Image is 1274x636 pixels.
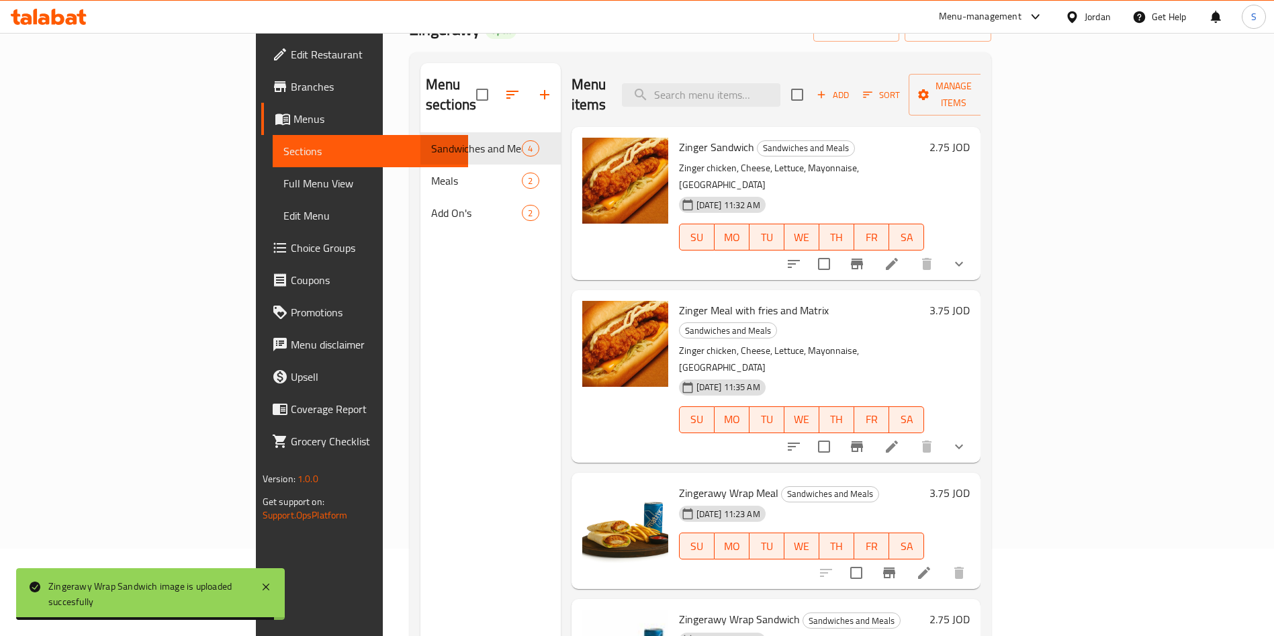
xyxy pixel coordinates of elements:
[860,410,884,429] span: FR
[522,207,538,220] span: 2
[679,406,715,433] button: SU
[431,140,522,156] span: Sandwiches and Meals
[819,224,854,251] button: TH
[679,300,829,320] span: Zinger Meal with fries and Matrix
[679,160,925,193] p: Zinger chicken, Cheese, Lettuce, Mayonnaise, [GEOGRAPHIC_DATA]
[679,483,778,503] span: Zingerawy Wrap Meal
[841,430,873,463] button: Branch-specific-item
[261,425,469,457] a: Grocery Checklist
[810,250,838,278] span: Select to update
[943,248,975,280] button: show more
[929,484,970,502] h6: 3.75 JOD
[783,81,811,109] span: Select section
[522,142,538,155] span: 4
[778,248,810,280] button: sort-choices
[283,175,458,191] span: Full Menu View
[884,256,900,272] a: Edit menu item
[715,533,749,559] button: MO
[790,537,814,556] span: WE
[431,173,522,189] span: Meals
[784,533,819,559] button: WE
[895,410,919,429] span: SA
[884,439,900,455] a: Edit menu item
[691,381,766,394] span: [DATE] 11:35 AM
[915,21,981,38] span: export
[819,406,854,433] button: TH
[895,228,919,247] span: SA
[916,565,932,581] a: Edit menu item
[291,46,458,62] span: Edit Restaurant
[582,484,668,570] img: Zingerawy Wrap Meal
[860,537,884,556] span: FR
[911,430,943,463] button: delete
[803,612,901,629] div: Sandwiches and Meals
[283,208,458,224] span: Edit Menu
[293,111,458,127] span: Menus
[685,228,709,247] span: SU
[819,533,854,559] button: TH
[431,205,522,221] span: Add On's
[951,256,967,272] svg: Show Choices
[790,410,814,429] span: WE
[291,336,458,353] span: Menu disclaimer
[803,613,900,629] span: Sandwiches and Meals
[757,140,855,156] div: Sandwiches and Meals
[755,537,779,556] span: TU
[582,301,668,387] img: Zinger Meal with fries and Matrix
[273,199,469,232] a: Edit Menu
[895,537,919,556] span: SA
[291,401,458,417] span: Coverage Report
[261,328,469,361] a: Menu disclaimer
[854,406,889,433] button: FR
[680,323,776,338] span: Sandwiches and Meals
[679,322,777,338] div: Sandwiches and Meals
[854,85,909,105] span: Sort items
[782,486,878,502] span: Sandwiches and Meals
[749,406,784,433] button: TU
[622,83,780,107] input: search
[909,74,999,116] button: Manage items
[468,81,496,109] span: Select all sections
[420,197,561,229] div: Add On's2
[841,248,873,280] button: Branch-specific-item
[784,406,819,433] button: WE
[854,224,889,251] button: FR
[790,228,814,247] span: WE
[261,232,469,264] a: Choice Groups
[273,135,469,167] a: Sections
[298,470,318,488] span: 1.0.0
[263,506,348,524] a: Support.OpsPlatform
[755,228,779,247] span: TU
[778,430,810,463] button: sort-choices
[679,137,754,157] span: Zinger Sandwich
[911,248,943,280] button: delete
[1251,9,1257,24] span: S
[263,470,295,488] span: Version:
[291,272,458,288] span: Coupons
[261,361,469,393] a: Upsell
[755,410,779,429] span: TU
[889,533,924,559] button: SA
[582,138,668,224] img: Zinger Sandwich
[261,393,469,425] a: Coverage Report
[943,430,975,463] button: show more
[691,199,766,212] span: [DATE] 11:32 AM
[261,103,469,135] a: Menus
[889,406,924,433] button: SA
[679,224,715,251] button: SU
[873,557,905,589] button: Branch-specific-item
[1085,9,1111,24] div: Jordan
[784,224,819,251] button: WE
[48,579,247,609] div: Zingerawy Wrap Sandwich image is uploaded succesfully
[863,87,900,103] span: Sort
[685,537,709,556] span: SU
[522,140,539,156] div: items
[825,537,849,556] span: TH
[929,301,970,320] h6: 3.75 JOD
[679,609,800,629] span: Zingerawy Wrap Sandwich
[929,138,970,156] h6: 2.75 JOD
[810,433,838,461] span: Select to update
[263,493,324,510] span: Get support on:
[720,410,744,429] span: MO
